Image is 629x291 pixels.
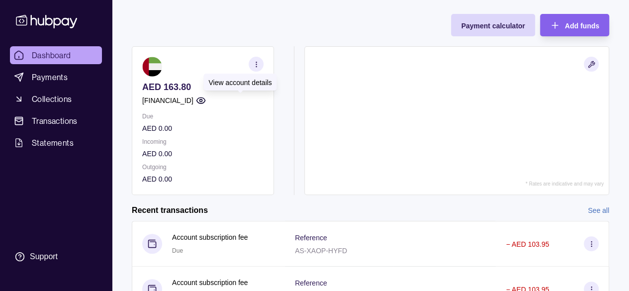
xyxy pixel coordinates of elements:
[32,115,78,127] span: Transactions
[142,136,264,147] p: Incoming
[30,251,58,262] div: Support
[565,22,599,30] span: Add funds
[142,95,193,106] p: [FINANCIAL_ID]
[10,46,102,64] a: Dashboard
[142,148,264,159] p: AED 0.00
[142,174,264,185] p: AED 0.00
[588,205,609,216] a: See all
[172,277,248,288] p: Account subscription fee
[451,14,535,36] button: Payment calculator
[10,134,102,152] a: Statements
[32,137,74,149] span: Statements
[32,93,72,105] span: Collections
[10,112,102,130] a: Transactions
[142,123,264,134] p: AED 0.00
[172,247,183,254] span: Due
[132,205,208,216] h2: Recent transactions
[295,247,347,255] p: AS-XAOP-HYFD
[461,22,525,30] span: Payment calculator
[208,79,271,87] p: View account details
[142,111,264,122] p: Due
[10,90,102,108] a: Collections
[142,57,162,77] img: ae
[10,68,102,86] a: Payments
[10,246,102,267] a: Support
[142,82,264,93] p: AED 163.80
[540,14,609,36] button: Add funds
[526,181,604,187] p: * Rates are indicative and may vary
[295,279,327,287] p: Reference
[32,49,71,61] span: Dashboard
[172,232,248,243] p: Account subscription fee
[142,162,264,173] p: Outgoing
[506,240,549,248] p: − AED 103.95
[295,234,327,242] p: Reference
[32,71,68,83] span: Payments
